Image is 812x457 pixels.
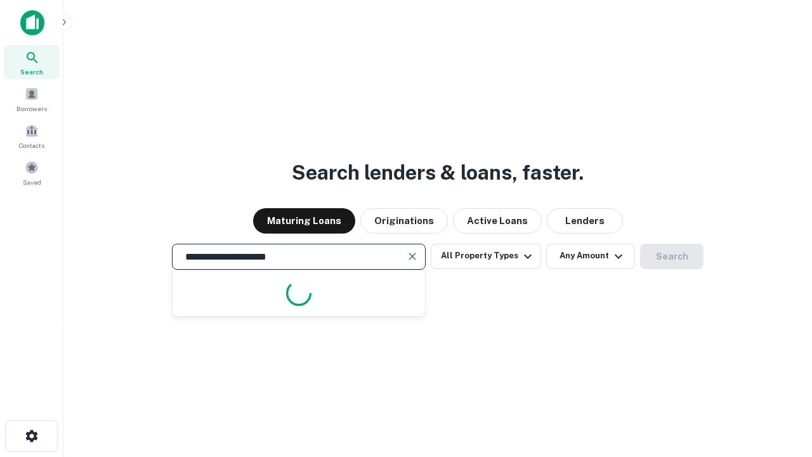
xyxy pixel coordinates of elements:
[546,244,635,269] button: Any Amount
[4,119,60,153] a: Contacts
[403,248,421,265] button: Clear
[20,10,44,36] img: capitalize-icon.png
[23,177,41,187] span: Saved
[4,45,60,79] a: Search
[4,82,60,116] a: Borrowers
[4,156,60,190] a: Saved
[431,244,541,269] button: All Property Types
[453,208,542,234] button: Active Loans
[292,157,584,188] h3: Search lenders & loans, faster.
[360,208,448,234] button: Originations
[749,355,812,416] iframe: Chat Widget
[16,103,47,114] span: Borrowers
[253,208,355,234] button: Maturing Loans
[20,67,43,77] span: Search
[19,140,44,150] span: Contacts
[547,208,623,234] button: Lenders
